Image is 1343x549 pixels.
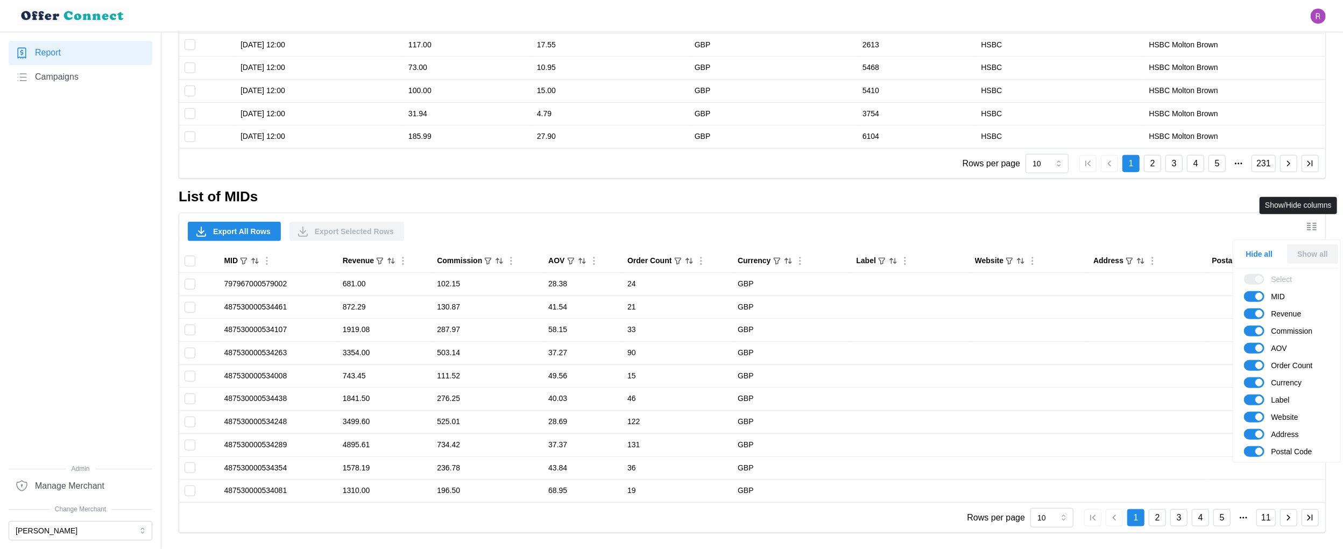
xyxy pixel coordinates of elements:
[732,456,851,480] td: GBP
[235,79,403,102] td: [DATE] 12:00
[1170,509,1188,526] button: 3
[1016,256,1026,266] button: Sort by Website ascending
[1093,255,1123,267] div: Address
[250,256,260,266] button: Sort by MID ascending
[1264,446,1312,457] span: Postal Code
[543,342,622,365] td: 37.27
[218,273,337,296] td: 797967000579002
[1147,255,1158,267] button: Column Actions
[1187,155,1204,172] button: 4
[432,295,543,319] td: 130.87
[856,255,876,267] div: Label
[403,125,532,148] td: 185.99
[337,273,432,296] td: 681.00
[857,33,976,57] td: 2613
[505,255,517,267] button: Column Actions
[185,86,195,96] input: Toggle select row
[976,125,1143,148] td: HSBC
[432,364,543,388] td: 111.52
[1311,9,1326,24] img: Ryan Gribben
[532,79,689,102] td: 15.00
[543,480,622,502] td: 68.95
[1143,57,1325,80] td: HSBC Molton Brown
[185,371,195,382] input: Toggle select row
[218,295,337,319] td: 487530000534461
[185,417,195,427] input: Toggle select row
[684,256,694,266] button: Sort by Order Count descending
[899,255,911,267] button: Column Actions
[35,46,61,60] span: Report
[1165,155,1183,172] button: 3
[689,79,857,102] td: GBP
[543,388,622,411] td: 40.03
[1144,155,1161,172] button: 2
[1149,509,1166,526] button: 2
[732,411,851,434] td: GBP
[397,255,409,267] button: Column Actions
[543,364,622,388] td: 49.56
[185,62,195,73] input: Toggle select row
[622,411,732,434] td: 122
[975,255,1003,267] div: Website
[732,319,851,342] td: GBP
[9,521,152,540] button: [PERSON_NAME]
[976,33,1143,57] td: HSBC
[261,255,273,267] button: Column Actions
[543,433,622,456] td: 37.37
[494,256,504,266] button: Sort by Commission descending
[622,456,732,480] td: 36
[1143,33,1325,57] td: HSBC Molton Brown
[622,480,732,502] td: 19
[732,273,851,296] td: GBP
[1233,240,1341,463] div: Show/Hide columns
[543,456,622,480] td: 43.84
[185,440,195,451] input: Toggle select row
[218,319,337,342] td: 487530000534107
[1143,125,1325,148] td: HSBC Molton Brown
[337,411,432,434] td: 3499.60
[1027,255,1038,267] button: Column Actions
[185,39,195,50] input: Toggle select row
[622,342,732,365] td: 90
[437,255,482,267] div: Commission
[976,79,1143,102] td: HSBC
[1297,245,1328,263] span: Show all
[235,125,403,148] td: [DATE] 12:00
[543,411,622,434] td: 28.69
[35,71,79,84] span: Campaigns
[432,411,543,434] td: 525.01
[185,348,195,358] input: Toggle select row
[403,79,532,102] td: 100.00
[218,480,337,502] td: 487530000534081
[622,433,732,456] td: 131
[732,295,851,319] td: GBP
[1287,244,1338,264] button: Show all
[213,222,271,241] span: Export All Rows
[783,256,793,266] button: Sort by Currency ascending
[1264,429,1298,440] span: Address
[1311,9,1326,24] button: Open user button
[857,125,976,148] td: 6104
[689,57,857,80] td: GBP
[1192,509,1209,526] button: 4
[976,57,1143,80] td: HSBC
[185,393,195,404] input: Toggle select row
[315,222,394,241] span: Export Selected Rows
[185,302,195,313] input: Toggle select row
[1264,343,1287,354] span: AOV
[432,273,543,296] td: 102.15
[218,388,337,411] td: 487530000534438
[1264,308,1301,319] span: Revenue
[857,79,976,102] td: 5410
[1264,326,1312,336] span: Commission
[218,433,337,456] td: 487530000534289
[17,6,129,25] img: loyalBe Logo
[337,295,432,319] td: 872.29
[622,364,732,388] td: 15
[337,388,432,411] td: 1841.50
[185,256,195,266] input: Toggle select all
[185,108,195,119] input: Toggle select row
[235,57,403,80] td: [DATE] 12:00
[1246,245,1273,263] span: Hide all
[1256,509,1276,526] button: 11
